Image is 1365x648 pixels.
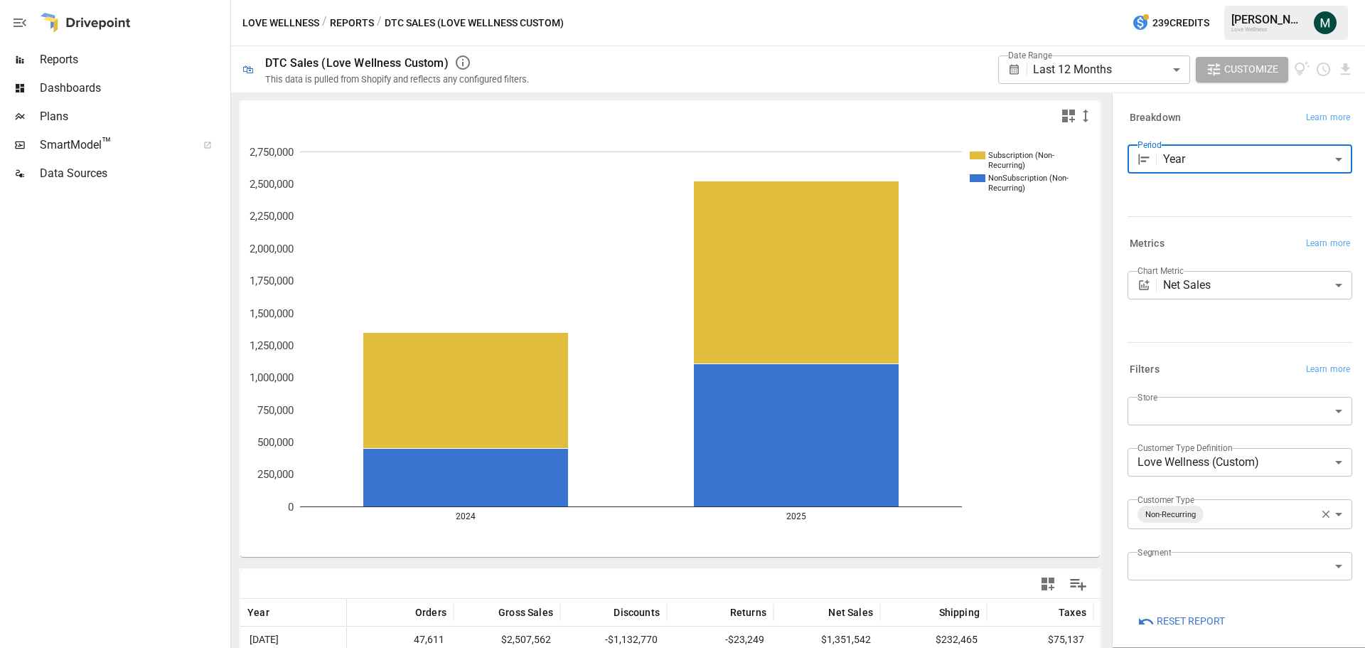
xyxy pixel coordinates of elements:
span: SmartModel [40,137,188,154]
button: Reports [330,14,374,32]
button: Schedule report [1315,61,1332,78]
h6: Metrics [1130,236,1165,252]
div: This data is pulled from Shopify and reflects any configured filters. [265,74,529,85]
label: Customer Type [1137,494,1194,506]
text: 2,750,000 [250,146,294,159]
span: Net Sales [828,605,873,620]
span: Reports [40,51,227,68]
button: Michael Cormack [1305,3,1345,43]
div: 🛍 [242,63,254,76]
span: 239 Credits [1152,14,1209,32]
span: Returns [730,605,766,620]
span: Dashboards [40,80,227,97]
span: Year [247,605,269,620]
button: Love Wellness [242,14,319,32]
span: Customize [1224,60,1278,78]
div: Love Wellness (Custom) [1128,448,1352,477]
span: Learn more [1306,237,1350,251]
span: ™ [102,134,112,152]
text: 250,000 [257,468,294,481]
text: 500,000 [257,436,294,449]
h6: Filters [1130,362,1160,378]
span: Reset Report [1157,612,1225,630]
svg: A chart. [240,130,1089,557]
span: Data Sources [40,165,227,182]
text: Recurring) [988,161,1025,170]
div: DTC Sales (Love Wellness Custom) [265,56,449,70]
text: 2024 [456,511,476,521]
text: 1,500,000 [250,307,294,320]
span: Learn more [1306,111,1350,125]
text: Subscription (Non- [988,151,1054,160]
text: 1,000,000 [250,371,294,384]
span: Discounts [614,605,660,620]
div: / [377,14,382,32]
text: 0 [288,501,294,514]
h6: Breakdown [1130,110,1181,126]
div: Love Wellness [1231,26,1305,33]
div: Year [1163,145,1352,174]
label: Store [1137,391,1157,403]
span: Last 12 Months [1033,63,1112,76]
span: Learn more [1306,363,1350,377]
span: Shipping [939,605,980,620]
button: View documentation [1294,57,1310,83]
label: Date Range [1008,49,1052,61]
span: Gross Sales [498,605,553,620]
button: Manage Columns [1062,568,1094,600]
div: / [322,14,327,32]
div: Net Sales [1163,271,1352,299]
div: [PERSON_NAME] [1231,13,1305,26]
text: 2,500,000 [250,178,294,191]
span: Taxes [1059,605,1086,620]
span: Plans [40,108,227,125]
text: 2025 [786,511,806,521]
img: Michael Cormack [1314,11,1337,34]
button: Customize [1196,57,1288,83]
label: Segment [1137,546,1171,558]
button: Download report [1337,61,1354,78]
text: NonSubscription (Non- [988,174,1069,183]
button: 239Credits [1126,10,1215,36]
text: 2,250,000 [250,210,294,223]
label: Period [1137,139,1162,151]
text: 750,000 [257,404,294,417]
text: 1,750,000 [250,275,294,287]
button: Reset Report [1128,609,1235,634]
span: Orders [415,605,446,620]
text: 1,250,000 [250,339,294,352]
text: Recurring) [988,184,1025,193]
label: Chart Metric [1137,265,1184,277]
text: 2,000,000 [250,243,294,255]
label: Customer Type Definition [1137,442,1233,454]
span: Non-Recurring [1140,506,1201,523]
